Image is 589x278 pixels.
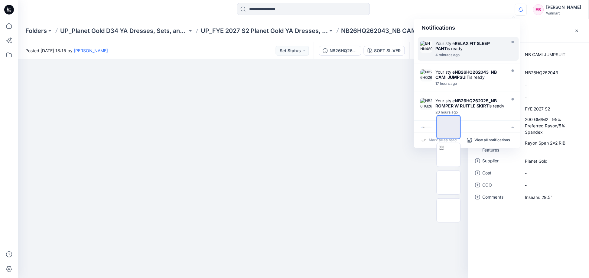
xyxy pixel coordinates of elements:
[429,138,457,143] p: Mark all as read
[483,181,519,190] span: COO
[435,41,490,51] strong: RELAX FIT SLEEP PANT
[525,140,578,146] span: Rayon Span 2x2 RIB
[474,138,510,143] p: View all notifications
[525,116,578,135] span: 200 GM/M2 | 95% Preferred Rayon/5% Spandex
[525,194,578,200] span: Inseam: 29.5"
[525,51,578,58] span: NB CAMI JUMPSUIT
[435,69,497,80] strong: NB26HQ262043_NB CAMI JUMPSUIT
[60,27,187,35] a: UP_Planet Gold D34 YA Dresses, Sets, and Rompers
[414,19,520,37] div: Notifications
[483,169,519,178] span: Cost
[435,41,505,51] div: Your style is ready
[435,110,505,114] div: Monday, August 25, 2025 15:30
[25,27,47,35] a: Folders
[525,81,578,88] span: -
[420,127,432,139] img: NB21HQ262024_ADM_NB SMOCKED WAIST MINI DRESS
[435,53,505,57] div: Tuesday, August 26, 2025 11:20
[201,27,328,35] a: UP_FYE 2027 S2 Planet Gold YA Dresses, Sets and Rompers
[525,158,578,164] span: Planet Gold
[525,106,578,112] span: FYE 2027 S2
[546,11,581,15] div: Walmart
[374,47,401,54] div: SOFT SILVER
[483,193,519,202] span: Comments
[330,47,357,54] div: NB26HQ262043_ADM_NB CAMI JUMPSUIT
[420,41,432,53] img: ENNN489_ADM_RELAX FIT SLEEP PANT
[525,170,578,176] span: -
[74,48,108,53] a: [PERSON_NAME]
[341,27,452,35] p: NB26HQ262043_NB CAMI JUMPSUIT
[435,69,505,80] div: Your style is ready
[483,157,519,166] span: Supplier
[435,81,505,86] div: Monday, August 25, 2025 18:18
[420,98,432,110] img: NB26HQ262025_ADM_NB ROMPER W RUFFLE SKIRT
[525,69,578,76] span: NB26HQ262043
[435,98,497,108] strong: NB26HQ262025_NB ROMPER W RUFFLE SKIRT
[364,46,405,56] button: SOFT SILVER
[435,98,505,108] div: Your style is ready
[533,4,544,15] div: EB
[25,47,108,54] span: Posted [DATE] 18:15 by
[420,69,432,81] img: NB26HQ262043_ADM_NB CAMI JUMPSUIT
[319,46,361,56] button: NB26HQ262043_ADM_NB CAMI JUMPSUIT
[525,182,578,188] span: -
[546,4,581,11] div: [PERSON_NAME]
[435,127,505,142] div: Your style is ready
[525,94,578,100] span: -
